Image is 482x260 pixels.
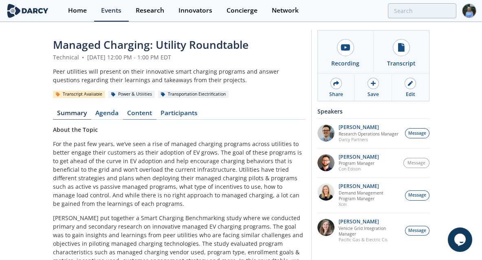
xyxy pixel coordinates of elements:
[339,137,398,142] p: Darcy Partners
[339,131,398,137] p: Research Operations Manager
[81,53,86,61] span: •
[331,59,359,68] div: Recording
[368,91,379,98] div: Save
[53,140,306,208] p: For the past few years, we’ve seen a rise of managed charging programs across utilities to better...
[387,59,416,68] div: Transcript
[339,166,379,172] p: Con Edison
[123,110,156,120] a: Content
[339,225,401,237] p: Vehicle Grid Integration Manager
[318,31,374,73] a: Recording
[388,3,456,18] input: Advanced Search
[53,110,91,120] a: Summary
[339,154,379,160] p: [PERSON_NAME]
[448,227,474,252] iframe: chat widget
[462,4,476,18] img: Profile
[339,190,401,201] p: Demand Management Program Manager
[272,7,299,14] div: Network
[317,154,335,171] img: d6ae2ebc-444e-4a6c-aef4-03bbe9488cb3
[407,160,425,166] span: Message
[317,219,335,236] img: 0fda7b00-9d17-4121-85d3-7f85d39646b0
[53,67,306,84] div: Peer utilities will present on their innovative smart charging programs and answer questions rega...
[156,110,202,120] a: Participants
[53,126,98,133] strong: About the Topic
[68,7,87,14] div: Home
[108,91,155,98] div: Power & Utilities
[53,53,306,61] div: Technical [DATE] 12:00 PM - 1:00 PM EDT
[405,190,429,201] button: Message
[339,160,379,166] p: Program Manager
[178,7,212,14] div: Innovators
[408,227,426,234] span: Message
[405,128,429,138] button: Message
[339,184,401,189] p: [PERSON_NAME]
[317,184,335,201] img: 933ddd83-69db-4751-80a8-49ecbd8b89d7
[158,91,229,98] div: Transportation Electrification
[227,7,258,14] div: Concierge
[408,130,426,137] span: Message
[405,226,429,236] button: Message
[317,104,429,118] div: Speakers
[339,237,401,243] p: Pacific Gas & Electric Co.
[329,91,343,98] div: Share
[6,4,50,18] img: logo-wide.svg
[136,7,164,14] div: Research
[53,91,106,98] div: Transcript Available
[317,125,335,142] img: 31ccdf20-5470-41b7-8b14-4c70de698647
[339,219,401,225] p: [PERSON_NAME]
[101,7,121,14] div: Events
[339,125,398,130] p: [PERSON_NAME]
[403,158,429,168] button: Message
[406,91,415,98] div: Edit
[392,74,429,101] a: Edit
[53,37,249,52] span: Managed Charging: Utility Roundtable
[373,31,429,73] a: Transcript
[91,110,123,120] a: Agenda
[339,201,401,207] p: Xcel
[408,192,426,199] span: Message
